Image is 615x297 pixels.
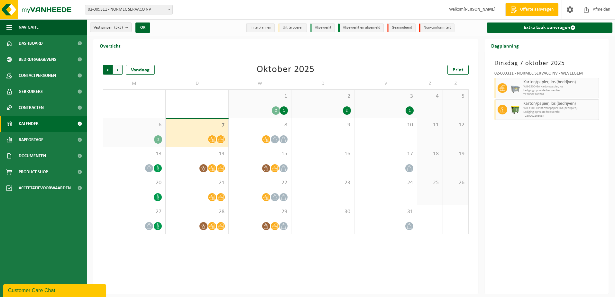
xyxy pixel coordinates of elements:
[106,150,162,157] span: 13
[310,23,335,32] li: Afgewerkt
[3,283,107,297] iframe: chat widget
[523,89,597,93] span: Lediging op vaste frequentie
[406,106,414,115] div: 1
[232,93,288,100] span: 1
[464,7,496,12] strong: [PERSON_NAME]
[232,179,288,186] span: 22
[85,5,172,14] span: 02-009311 - NORMEC SERVACO NV
[169,122,225,129] span: 7
[505,3,558,16] a: Offerte aanvragen
[19,164,48,180] span: Product Shop
[494,71,599,78] div: 02-009311 - NORMEC SERVACO NV - WEVELGEM
[90,22,132,32] button: Vestigingen(5/5)
[246,23,275,32] li: In te plannen
[85,5,173,14] span: 02-009311 - NORMEC SERVACO NV
[135,22,150,33] button: OK
[295,208,351,215] span: 30
[494,59,599,68] h3: Dinsdag 7 oktober 2025
[523,114,597,118] span: T250002166984
[93,39,127,52] h2: Overzicht
[446,93,465,100] span: 5
[420,179,439,186] span: 25
[338,23,384,32] li: Afgewerkt en afgemeld
[19,100,44,116] span: Contracten
[19,84,43,100] span: Gebruikers
[358,122,414,129] span: 10
[523,110,597,114] span: Lediging op vaste frequentie
[510,105,520,114] img: WB-1100-HPE-GN-50
[19,51,56,67] span: Bedrijfsgegevens
[523,85,597,89] span: WB-2500-GA karton/papier, los
[278,23,307,32] li: Uit te voeren
[420,93,439,100] span: 4
[420,150,439,157] span: 18
[417,78,443,89] td: Z
[510,83,520,93] img: WB-2500-GAL-GY-01
[485,39,525,52] h2: Dagplanning
[295,122,351,129] span: 9
[106,179,162,186] span: 20
[257,65,315,75] div: Oktober 2025
[126,65,155,75] div: Vandaag
[519,6,555,13] span: Offerte aanvragen
[232,122,288,129] span: 8
[453,67,464,73] span: Print
[443,78,469,89] td: Z
[419,23,454,32] li: Non-conformiteit
[420,122,439,129] span: 11
[166,78,228,89] td: D
[232,208,288,215] span: 29
[232,150,288,157] span: 15
[103,78,166,89] td: M
[19,148,46,164] span: Documenten
[19,19,39,35] span: Navigatie
[523,106,597,110] span: WB-1100-HP karton/papier, los (bedrijven)
[358,150,414,157] span: 17
[354,78,417,89] td: V
[387,23,416,32] li: Geannuleerd
[523,93,597,96] span: T250002166767
[94,23,123,32] span: Vestigingen
[103,65,113,75] span: Vorige
[358,93,414,100] span: 3
[106,122,162,129] span: 6
[291,78,354,89] td: D
[114,25,123,30] count: (5/5)
[229,78,291,89] td: W
[19,67,56,84] span: Contactpersonen
[106,208,162,215] span: 27
[446,122,465,129] span: 12
[447,65,469,75] a: Print
[272,106,280,115] div: 2
[154,135,162,144] div: 2
[19,180,71,196] span: Acceptatievoorwaarden
[295,93,351,100] span: 2
[343,106,351,115] div: 2
[295,179,351,186] span: 23
[19,35,43,51] span: Dashboard
[280,106,288,115] div: 1
[295,150,351,157] span: 16
[169,150,225,157] span: 14
[446,150,465,157] span: 19
[169,179,225,186] span: 21
[523,80,597,85] span: Karton/papier, los (bedrijven)
[113,65,123,75] span: Volgende
[358,179,414,186] span: 24
[19,132,43,148] span: Rapportage
[169,208,225,215] span: 28
[523,101,597,106] span: Karton/papier, los (bedrijven)
[487,22,613,33] a: Extra taak aanvragen
[19,116,39,132] span: Kalender
[446,179,465,186] span: 26
[358,208,414,215] span: 31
